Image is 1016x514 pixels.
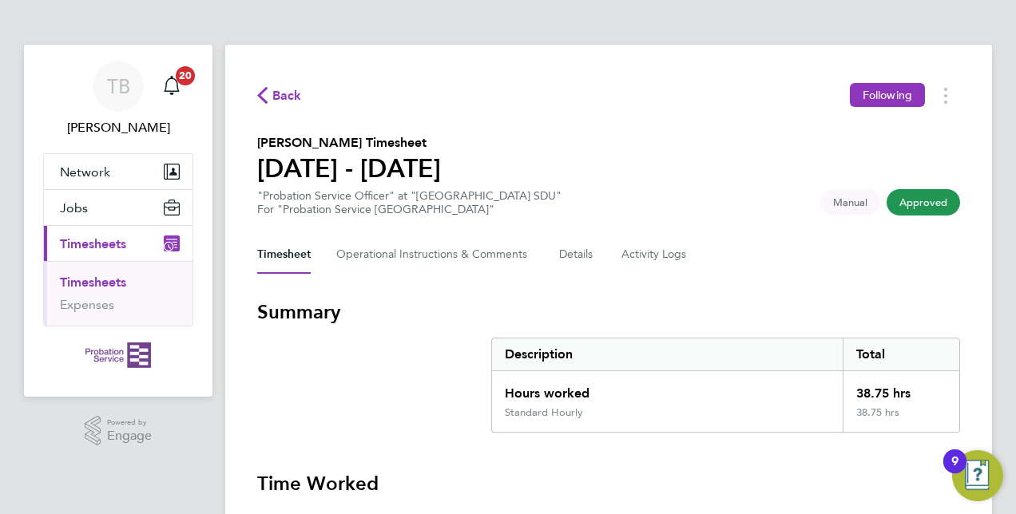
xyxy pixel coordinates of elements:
[850,83,925,107] button: Following
[257,152,441,184] h1: [DATE] - [DATE]
[43,118,193,137] span: Thomas Baskerville
[257,203,562,216] div: For "Probation Service [GEOGRAPHIC_DATA]"
[257,85,302,105] button: Back
[24,45,212,397] nav: Main navigation
[843,338,959,370] div: Total
[43,342,193,368] a: Go to home page
[257,133,441,152] h2: [PERSON_NAME] Timesheet
[257,471,960,496] h3: Time Worked
[559,235,596,274] button: Details
[60,275,126,290] a: Timesheets
[43,61,193,137] a: TB[PERSON_NAME]
[60,236,126,251] span: Timesheets
[272,86,302,105] span: Back
[107,416,152,429] span: Powered by
[44,226,192,261] button: Timesheets
[621,235,689,274] button: Activity Logs
[107,76,130,97] span: TB
[843,371,959,406] div: 38.75 hrs
[176,66,195,85] span: 20
[505,406,583,419] div: Standard Hourly
[336,235,534,274] button: Operational Instructions & Comments
[156,61,188,112] a: 20
[44,154,192,189] button: Network
[60,200,88,215] span: Jobs
[60,164,110,180] span: Network
[44,190,192,225] button: Jobs
[931,83,960,108] button: Timesheets Menu
[492,371,843,406] div: Hours worked
[107,429,152,443] span: Engage
[863,88,912,102] span: Following
[887,189,960,215] span: This timesheet has been approved.
[85,416,153,446] a: Powered byEngage
[44,261,192,326] div: Timesheets
[952,450,1003,501] button: Open Resource Center, 9 new notifications
[843,406,959,432] div: 38.75 hrs
[257,299,960,325] h3: Summary
[257,189,562,216] div: "Probation Service Officer" at "[GEOGRAPHIC_DATA] SDU"
[951,461,958,482] div: 9
[492,338,843,370] div: Description
[491,338,960,433] div: Summary
[85,342,150,368] img: probationservice-logo-retina.png
[820,189,880,215] span: This timesheet was manually created.
[257,235,311,274] button: Timesheet
[60,297,114,312] a: Expenses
